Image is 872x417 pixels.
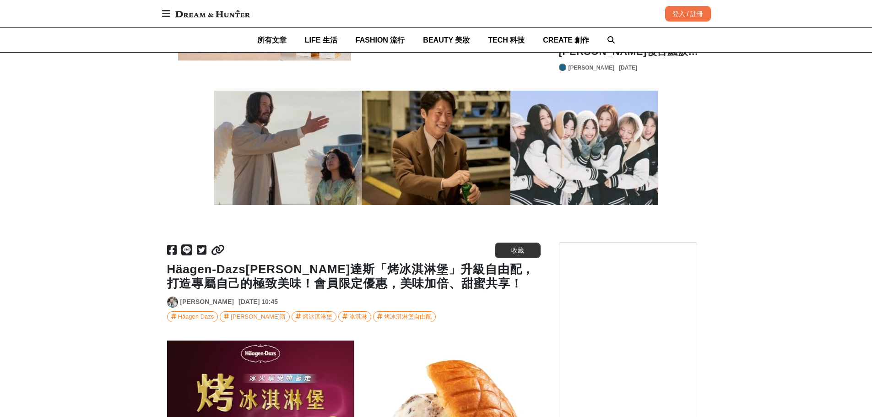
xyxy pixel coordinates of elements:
img: 2025「10月上映電影」推薦TOP5：連假看什麼片好？基努李維幽默喜劇捍衛天使、賺人熱淚動畫片夢想巨無霸... [214,91,658,205]
img: Avatar [168,297,178,307]
a: [PERSON_NAME] [180,297,234,307]
img: Dream & Hunter [171,5,255,22]
span: FASHION 流行 [356,36,405,44]
div: 烤冰淇淋堡 [303,312,332,322]
span: 所有文章 [257,36,287,44]
a: FASHION 流行 [356,28,405,52]
div: [DATE] 10:45 [238,297,278,307]
img: Avatar [559,64,566,70]
span: BEAUTY 美妝 [423,36,470,44]
div: [PERSON_NAME]斯 [231,312,286,322]
span: LIFE 生活 [305,36,337,44]
a: Häagen Dazs [167,311,218,322]
span: TECH 科技 [488,36,525,44]
a: 所有文章 [257,28,287,52]
a: Avatar [167,297,178,308]
button: 收藏 [495,243,541,258]
a: BEAUTY 美妝 [423,28,470,52]
a: CREATE 創作 [543,28,589,52]
div: 登入 / 註冊 [665,6,711,22]
a: [PERSON_NAME]斯 [220,311,290,322]
h1: Häagen-Dazs[PERSON_NAME]達斯「烤冰淇淋堡」升級自由配，打造專屬自己的極致美味！會員限定優惠，美味加倍、甜蜜共享！ [167,262,541,291]
div: 烤冰淇淋堡自由配 [384,312,432,322]
div: Häagen Dazs [178,312,214,322]
a: TECH 科技 [488,28,525,52]
span: CREATE 創作 [543,36,589,44]
div: [DATE] [619,64,637,72]
a: LIFE 生活 [305,28,337,52]
div: 冰淇淋 [349,312,367,322]
a: [PERSON_NAME] [569,64,615,72]
a: 冰淇淋 [338,311,371,322]
a: 烤冰淇淋堡自由配 [373,311,436,322]
a: 烤冰淇淋堡 [292,311,336,322]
